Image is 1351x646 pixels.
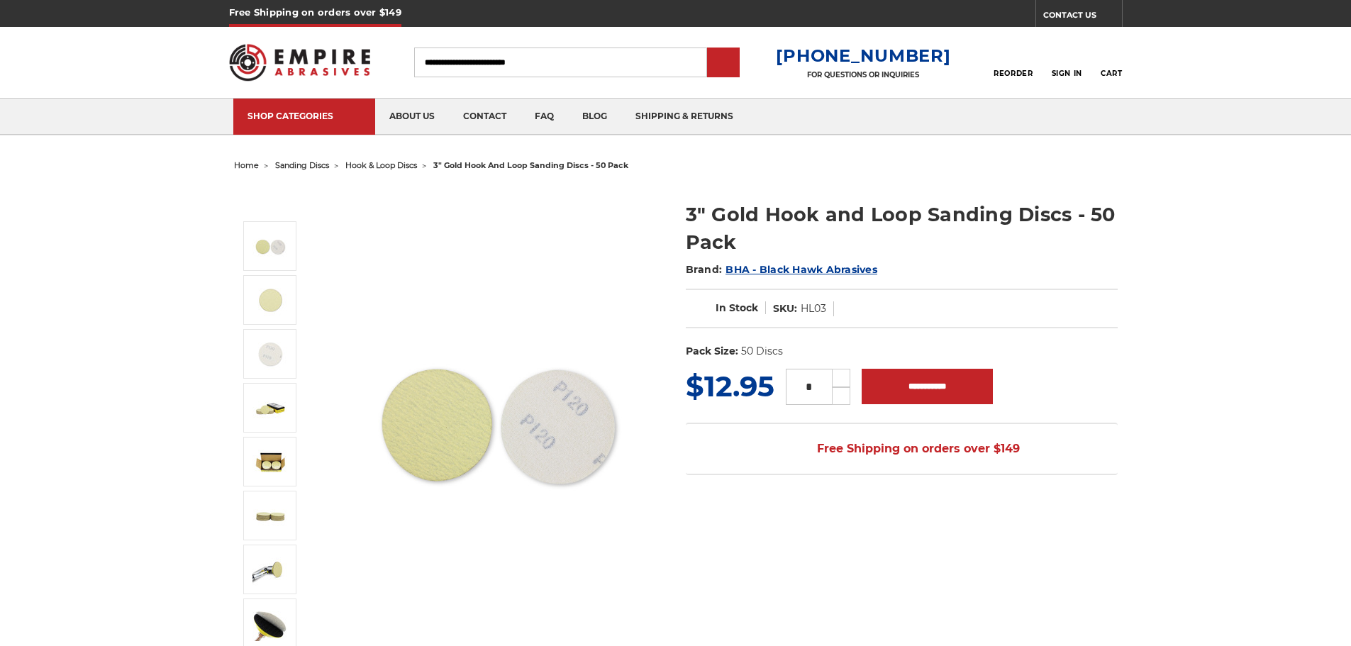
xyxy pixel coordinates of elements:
span: Cart [1101,69,1122,78]
a: [PHONE_NUMBER] [776,45,950,66]
span: 3" gold hook and loop sanding discs - 50 pack [433,160,628,170]
a: about us [375,99,449,135]
input: Submit [709,49,738,77]
a: hook & loop discs [345,160,417,170]
a: shipping & returns [621,99,747,135]
span: Free Shipping on orders over $149 [783,435,1020,463]
img: Empire Abrasives [229,35,371,90]
dd: HL03 [801,301,826,316]
div: SHOP CATEGORIES [248,111,361,121]
img: velcro backed 3 inch sanding disc [252,336,288,372]
a: sanding discs [275,160,329,170]
img: 3 inch gold hook and loop sanding discs [252,228,288,264]
span: Brand: [686,263,723,276]
img: 3 inch gold sanding discs velcro backing bulk pack [252,444,288,479]
img: 3 inch gold hook and loop sanding discs [355,277,639,561]
span: In Stock [716,301,758,314]
p: FOR QUESTIONS OR INQUIRIES [776,70,950,79]
img: die grinder 3 inch sanding disc [252,552,288,587]
a: SHOP CATEGORIES [233,99,375,135]
span: $12.95 [686,369,774,403]
span: Sign In [1052,69,1082,78]
dt: Pack Size: [686,344,738,359]
a: BHA - Black Hawk Abrasives [725,263,877,276]
a: Reorder [994,47,1033,77]
a: faq [521,99,568,135]
a: blog [568,99,621,135]
span: Reorder [994,69,1033,78]
img: 50 pack of 3 inch hook and loop sanding discs gold [252,390,288,425]
a: Cart [1101,47,1122,78]
a: contact [449,99,521,135]
h1: 3" Gold Hook and Loop Sanding Discs - 50 Pack [686,201,1118,256]
a: home [234,160,259,170]
img: hook & loop backing 3 inch sanding discs [252,606,288,641]
a: CONTACT US [1043,7,1122,27]
dd: 50 Discs [741,344,783,359]
img: premium 3" sanding disc with hook and loop backing [252,282,288,318]
img: 50 pieces of 3 inch gold sanding discs [252,498,288,533]
dt: SKU: [773,301,797,316]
